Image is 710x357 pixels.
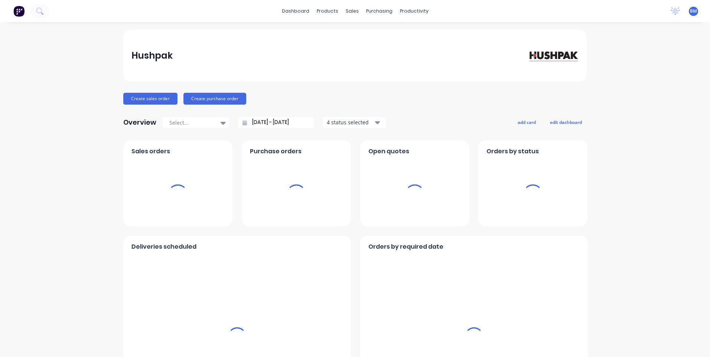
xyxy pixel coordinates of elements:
span: Orders by required date [368,242,443,251]
div: Overview [123,115,156,130]
span: Open quotes [368,147,409,156]
img: Hushpak [527,49,579,62]
div: Hushpak [131,48,173,63]
button: edit dashboard [545,117,587,127]
div: purchasing [362,6,396,17]
span: BM [690,8,697,14]
span: Purchase orders [250,147,302,156]
button: Create purchase order [183,93,246,105]
button: add card [513,117,541,127]
span: Sales orders [131,147,170,156]
img: Factory [13,6,25,17]
div: 4 status selected [327,118,374,126]
div: products [313,6,342,17]
span: Deliveries scheduled [131,242,196,251]
div: productivity [396,6,432,17]
div: sales [342,6,362,17]
a: dashboard [278,6,313,17]
span: Orders by status [486,147,539,156]
button: Create sales order [123,93,177,105]
button: 4 status selected [323,117,386,128]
